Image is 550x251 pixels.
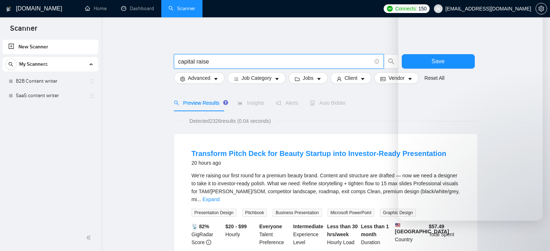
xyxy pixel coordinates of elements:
span: bars [234,76,239,82]
span: Insights [238,100,264,106]
b: $ 57.49 [429,224,444,229]
li: New Scanner [3,40,98,54]
span: Detected 2326 results (0.04 seconds) [184,117,276,125]
span: My Scanners [19,57,48,72]
b: Intermediate [293,224,323,229]
span: area-chart [238,100,243,105]
span: Presentation Design [192,209,236,217]
span: idcard [380,76,385,82]
span: Business Presentation [273,209,321,217]
div: We’re raising our first round for a premium beauty brand. Content and structure are drafted — now... [192,172,460,203]
span: setting [536,6,547,12]
a: setting [536,6,547,12]
span: setting [180,76,185,82]
span: 150 [418,5,426,13]
button: userClientcaret-down [331,72,372,84]
span: Job Category [242,74,272,82]
div: Total Spent [427,222,461,246]
iframe: Intercom live chat [398,7,543,221]
a: searchScanner [169,5,195,12]
span: Client [345,74,358,82]
button: idcardVendorcaret-down [374,72,418,84]
span: robot [310,100,315,105]
span: caret-down [316,76,321,82]
img: logo [6,3,11,15]
span: Jobs [303,74,314,82]
button: search [5,59,17,70]
b: $20 - $99 [225,224,247,229]
button: search [384,54,398,69]
b: Less than 1 month [361,224,389,237]
span: holder [89,78,95,84]
span: ... [197,196,201,202]
a: homeHome [85,5,107,12]
span: Alerts [276,100,298,106]
span: Auto Bidder [310,100,346,106]
div: 20 hours ago [192,159,447,167]
span: Graphic Design [380,209,416,217]
button: barsJob Categorycaret-down [227,72,286,84]
span: holder [89,93,95,99]
span: user [436,6,441,11]
span: user [337,76,342,82]
span: info-circle [206,240,211,245]
li: My Scanners [3,57,98,103]
div: Duration [359,222,393,246]
div: Hourly [224,222,258,246]
span: Scanner [4,23,43,38]
img: upwork-logo.png [387,6,393,12]
span: Vendor [388,74,404,82]
span: caret-down [274,76,280,82]
span: double-left [86,234,93,241]
div: Talent Preference [258,222,292,246]
span: Preview Results [174,100,226,106]
button: settingAdvancedcaret-down [174,72,225,84]
b: 📡 82% [192,224,209,229]
a: Expand [202,196,219,202]
div: Tooltip anchor [222,99,229,106]
a: New Scanner [8,40,93,54]
b: Everyone [259,224,282,229]
b: [GEOGRAPHIC_DATA] [395,222,449,234]
a: SaaS content writer [16,88,85,103]
span: caret-down [213,76,218,82]
div: GigRadar Score [190,222,224,246]
a: dashboardDashboard [121,5,154,12]
span: notification [276,100,281,105]
input: Search Freelance Jobs... [178,57,371,66]
span: caret-down [360,76,365,82]
span: Microsoft PowerPoint [328,209,374,217]
div: Country [393,222,427,246]
img: 🇺🇸 [395,222,400,228]
span: search [384,58,398,65]
b: Less than 30 hrs/week [327,224,358,237]
div: Experience Level [292,222,326,246]
span: Advanced [188,74,210,82]
span: search [174,100,179,105]
span: Pitchbook [242,209,267,217]
iframe: Intercom live chat [525,226,543,244]
span: search [5,62,16,67]
button: setting [536,3,547,14]
a: B2B Content writer [16,74,85,88]
button: folderJobscaret-down [289,72,328,84]
a: Transform Pitch Deck for Beauty Startup into Investor-Ready Presentation [192,150,447,157]
div: Hourly Load [326,222,360,246]
span: info-circle [375,59,379,64]
span: folder [295,76,300,82]
span: Connects: [395,5,417,13]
